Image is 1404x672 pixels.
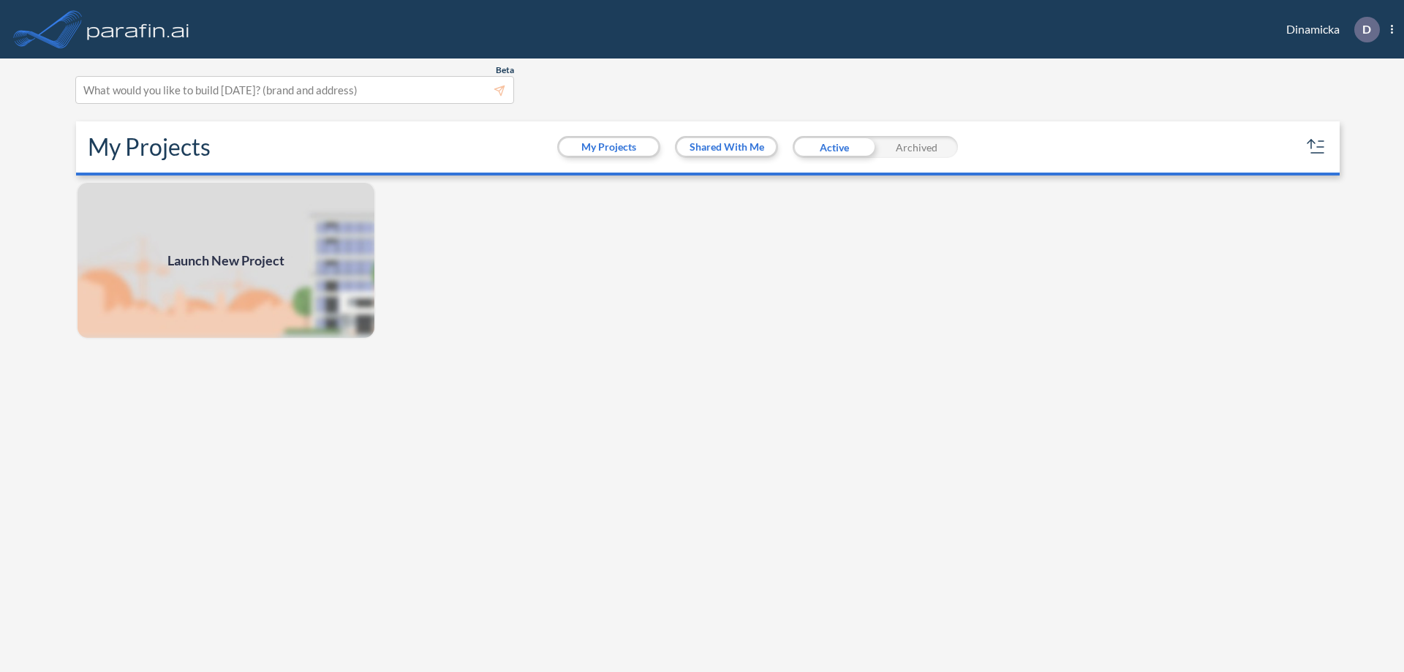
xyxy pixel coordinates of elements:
[88,133,211,161] h2: My Projects
[875,136,958,158] div: Archived
[76,181,376,339] a: Launch New Project
[167,251,284,271] span: Launch New Project
[84,15,192,44] img: logo
[76,181,376,339] img: add
[677,138,776,156] button: Shared With Me
[1362,23,1371,36] p: D
[793,136,875,158] div: Active
[1264,17,1393,42] div: Dinamicka
[559,138,658,156] button: My Projects
[496,64,514,76] span: Beta
[1305,135,1328,159] button: sort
